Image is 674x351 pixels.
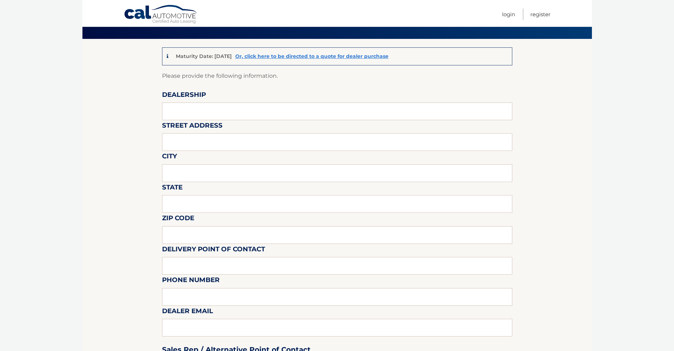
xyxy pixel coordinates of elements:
[530,8,551,20] a: Register
[162,306,213,319] label: Dealer Email
[162,275,220,288] label: Phone Number
[162,120,223,133] label: Street Address
[235,53,388,59] a: Or, click here to be directed to a quote for dealer purchase
[176,53,232,59] p: Maturity Date: [DATE]
[162,213,194,226] label: Zip Code
[162,244,265,257] label: Delivery Point of Contact
[162,151,177,164] label: City
[124,5,198,25] a: Cal Automotive
[502,8,515,20] a: Login
[162,71,512,81] p: Please provide the following information.
[162,182,183,195] label: State
[162,89,206,103] label: Dealership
